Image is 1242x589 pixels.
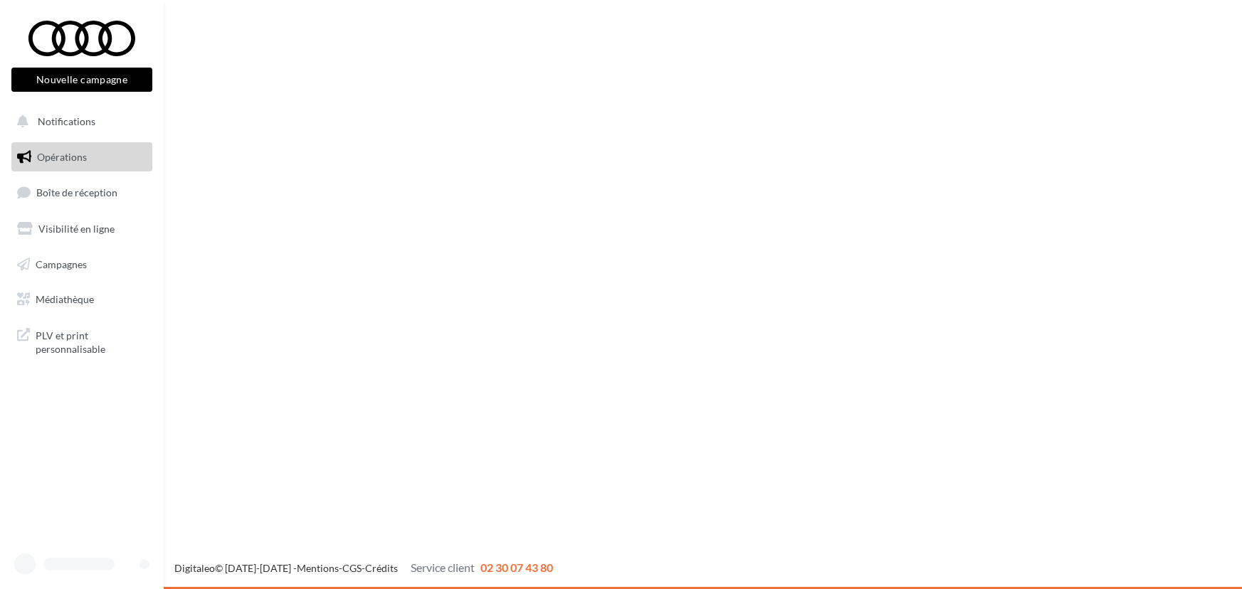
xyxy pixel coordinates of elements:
span: Boîte de réception [36,186,117,198]
span: Service client [411,561,475,574]
button: Notifications [9,107,149,137]
a: Digitaleo [174,562,215,574]
button: Nouvelle campagne [11,68,152,92]
span: 02 30 07 43 80 [480,561,553,574]
a: PLV et print personnalisable [9,320,155,362]
a: Crédits [365,562,398,574]
span: Opérations [37,151,87,163]
a: CGS [342,562,362,574]
a: Médiathèque [9,285,155,314]
span: Campagnes [36,258,87,270]
a: Opérations [9,142,155,172]
span: © [DATE]-[DATE] - - - [174,562,553,574]
span: PLV et print personnalisable [36,326,147,356]
a: Visibilité en ligne [9,214,155,244]
span: Notifications [38,115,95,127]
span: Médiathèque [36,293,94,305]
a: Campagnes [9,250,155,280]
a: Mentions [297,562,339,574]
span: Visibilité en ligne [38,223,115,235]
a: Boîte de réception [9,177,155,208]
